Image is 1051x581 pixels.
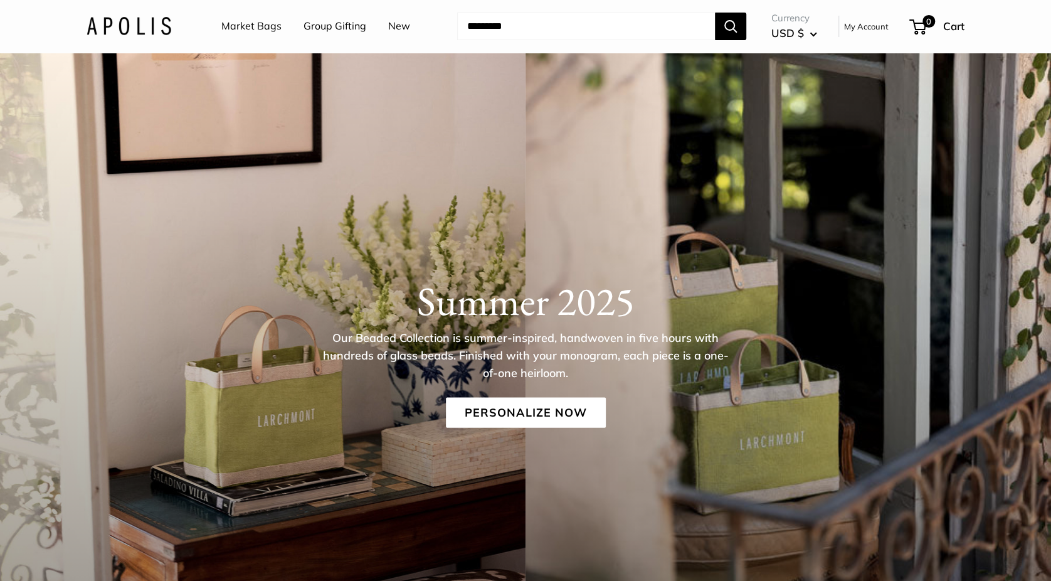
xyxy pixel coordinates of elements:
input: Search... [457,13,715,40]
a: Market Bags [221,17,282,36]
a: 0 Cart [911,16,964,36]
span: Currency [771,9,817,27]
h1: Summer 2025 [87,277,964,324]
span: USD $ [771,26,804,40]
a: New [388,17,410,36]
a: Personalize Now [446,397,606,427]
a: Group Gifting [304,17,366,36]
a: My Account [844,19,889,34]
span: 0 [922,15,935,28]
button: Search [715,13,746,40]
span: Cart [943,19,964,33]
img: Apolis [87,17,171,35]
p: Our Beaded Collection is summer-inspired, handwoven in five hours with hundreds of glass beads. F... [322,329,729,381]
button: USD $ [771,23,817,43]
